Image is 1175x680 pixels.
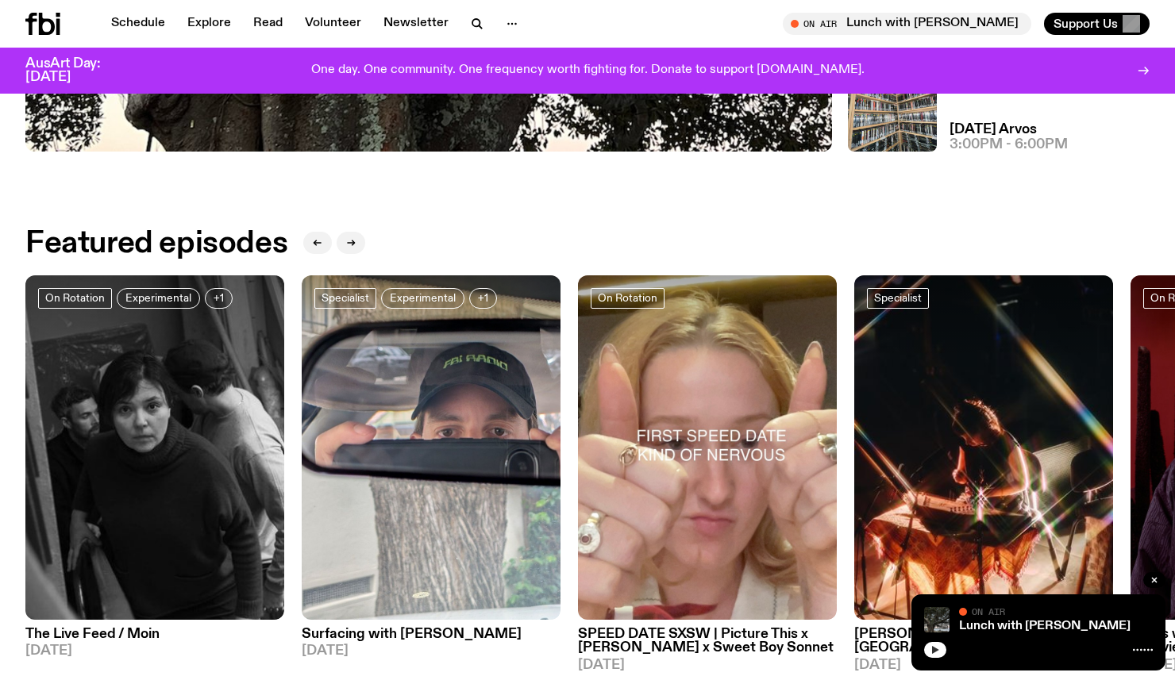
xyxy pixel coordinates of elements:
[25,620,284,658] a: The Live Feed / Moin[DATE]
[205,288,233,309] button: +1
[25,275,284,620] img: A black and white image of moin on stairs, looking up at the camera.
[578,659,837,672] span: [DATE]
[102,13,175,35] a: Schedule
[578,628,837,655] h3: SPEED DATE SXSW | Picture This x [PERSON_NAME] x Sweet Boy Sonnet
[117,288,200,309] a: Experimental
[214,292,224,304] span: +1
[178,13,241,35] a: Explore
[25,57,127,84] h3: AusArt Day: [DATE]
[45,292,105,304] span: On Rotation
[783,13,1031,35] button: On AirLunch with [PERSON_NAME]
[591,288,665,309] a: On Rotation
[374,13,458,35] a: Newsletter
[867,288,929,309] a: Specialist
[469,288,497,309] button: +1
[381,288,464,309] a: Experimental
[854,628,1113,655] h3: [PERSON_NAME] Live at [GEOGRAPHIC_DATA]
[598,292,657,304] span: On Rotation
[38,288,112,309] a: On Rotation
[478,292,488,304] span: +1
[25,644,284,658] span: [DATE]
[854,620,1113,671] a: [PERSON_NAME] Live at [GEOGRAPHIC_DATA][DATE]
[1044,13,1150,35] button: Support Us
[311,63,865,78] p: One day. One community. One frequency worth fighting for. Donate to support [DOMAIN_NAME].
[578,620,837,671] a: SPEED DATE SXSW | Picture This x [PERSON_NAME] x Sweet Boy Sonnet[DATE]
[848,63,937,152] img: A corner shot of the fbi music library
[314,288,376,309] a: Specialist
[1054,17,1118,31] span: Support Us
[959,620,1131,632] a: Lunch with [PERSON_NAME]
[950,123,1037,136] a: [DATE] Arvos
[302,644,561,658] span: [DATE]
[390,292,456,304] span: Experimental
[244,13,292,35] a: Read
[125,292,191,304] span: Experimental
[854,659,1113,672] span: [DATE]
[874,292,922,304] span: Specialist
[302,628,561,641] h3: Surfacing with [PERSON_NAME]
[295,13,371,35] a: Volunteer
[302,620,561,658] a: Surfacing with [PERSON_NAME][DATE]
[25,628,284,641] h3: The Live Feed / Moin
[25,229,287,258] h2: Featured episodes
[322,292,369,304] span: Specialist
[972,606,1005,617] span: On Air
[950,138,1068,152] span: 3:00pm - 6:00pm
